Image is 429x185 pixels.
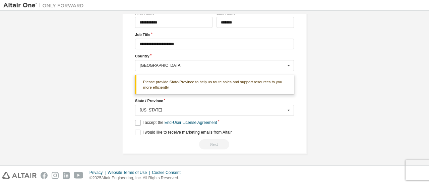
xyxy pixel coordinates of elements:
label: Country [135,53,294,59]
img: altair_logo.svg [2,172,37,179]
div: Website Terms of Use [108,170,152,175]
img: Altair One [3,2,87,9]
label: State / Province [135,98,294,103]
a: End-User License Agreement [165,120,217,125]
label: Job Title [135,32,294,37]
img: facebook.svg [41,172,48,179]
div: Privacy [89,170,108,175]
div: Please provide State/Province to help us route sales and support resources to you more efficiently. [135,75,294,94]
div: Read and acccept EULA to continue [135,139,294,149]
div: [GEOGRAPHIC_DATA] [140,63,286,67]
img: instagram.svg [52,172,59,179]
div: Cookie Consent [152,170,184,175]
img: linkedin.svg [63,172,70,179]
div: [US_STATE] [140,108,286,112]
p: © 2025 Altair Engineering, Inc. All Rights Reserved. [89,175,185,181]
label: I would like to receive marketing emails from Altair [135,130,232,135]
img: youtube.svg [74,172,83,179]
label: I accept the [135,120,217,126]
